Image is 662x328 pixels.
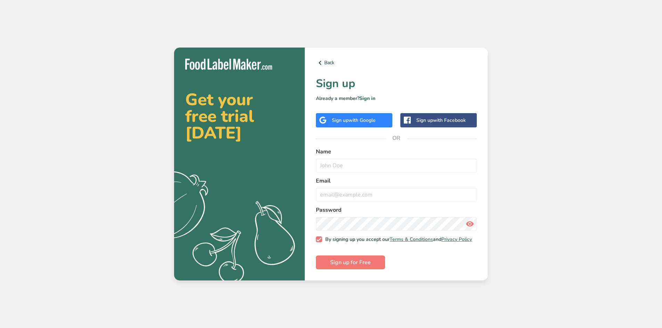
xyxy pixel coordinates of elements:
[322,236,472,243] span: By signing up you accept our and
[316,95,477,102] p: Already a member?
[441,236,472,243] a: Privacy Policy
[316,159,477,173] input: John Doe
[185,59,272,70] img: Food Label Maker
[316,206,477,214] label: Password
[316,148,477,156] label: Name
[433,117,466,124] span: with Facebook
[316,255,385,269] button: Sign up for Free
[390,236,433,243] a: Terms & Conditions
[330,258,371,267] span: Sign up for Free
[316,59,477,67] a: Back
[386,128,407,149] span: OR
[316,177,477,185] label: Email
[332,117,376,124] div: Sign up
[359,95,375,102] a: Sign in
[316,188,477,202] input: email@example.com
[316,75,477,92] h1: Sign up
[185,91,294,141] h2: Get your free trial [DATE]
[349,117,376,124] span: with Google
[416,117,466,124] div: Sign up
